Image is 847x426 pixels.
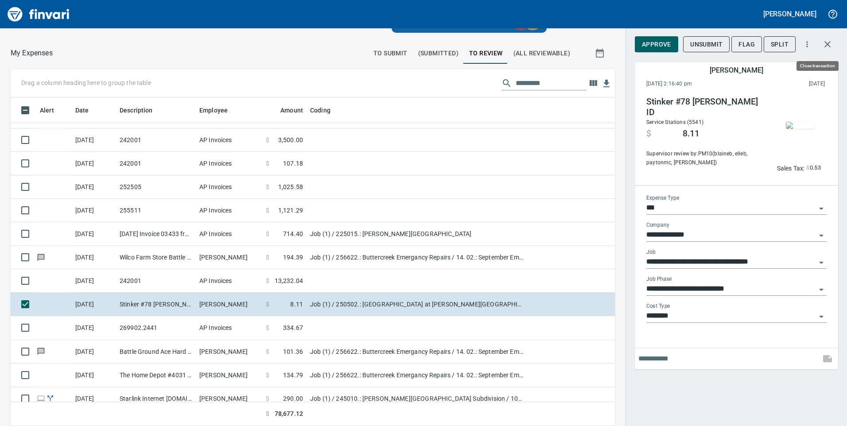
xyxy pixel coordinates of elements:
span: Unsubmit [690,39,723,50]
span: Employee [199,105,239,116]
td: 269902.2441 [116,316,196,340]
span: $ [266,409,269,418]
td: 242001 [116,128,196,152]
span: Split transaction [46,395,55,401]
label: Company [646,223,669,228]
span: Has messages [36,254,46,260]
span: Flag [738,39,755,50]
td: [DATE] Invoice 03433 from GeoPacific Engineering, Inc. (1-23145) [116,222,196,246]
td: 242001 [116,269,196,293]
span: (Submitted) [418,48,458,59]
span: Description [120,105,153,116]
button: [PERSON_NAME] [761,7,819,21]
td: Job (1) / 250502.: [GEOGRAPHIC_DATA] at [PERSON_NAME][GEOGRAPHIC_DATA] / 1003. .: General Require... [307,293,528,316]
button: Approve [635,36,678,53]
span: To Review [469,48,503,59]
td: Job (1) / 256622.: Buttercreek Emergancy Repairs / 14. 02.: September Emergacny Repairs / 5: Other [307,246,528,269]
button: Open [815,256,828,269]
span: $ [266,276,269,285]
span: Supervisor review by: PM10 (blaineb, elleb, paytonmc, [PERSON_NAME]) [646,150,767,167]
h5: [PERSON_NAME] [710,66,763,75]
span: 101.36 [283,347,303,356]
td: Job (1) / 245010.: [PERSON_NAME][GEOGRAPHIC_DATA] Subdivision / 1003. .: General Requirements / 5... [307,387,528,411]
span: This records your note into the expense. If you would like to send a message to an employee inste... [817,348,838,369]
button: Open [815,229,828,242]
span: $ [806,163,809,173]
span: 1,121.29 [278,206,303,215]
span: Has messages [36,348,46,354]
td: [DATE] [72,222,116,246]
button: Open [815,202,828,215]
td: AP Invoices [196,152,262,175]
td: AP Invoices [196,199,262,222]
td: AP Invoices [196,316,262,340]
td: [PERSON_NAME] [196,387,262,411]
span: Alert [40,105,66,116]
span: $ [266,159,269,168]
label: Cost Type [646,304,670,309]
p: Sales Tax: [777,164,805,173]
span: Employee [199,105,228,116]
td: [DATE] [72,128,116,152]
td: AP Invoices [196,222,262,246]
span: Approve [642,39,671,50]
span: 714.40 [283,229,303,238]
span: [DATE] [750,80,825,89]
button: Open [815,310,828,323]
td: [DATE] [72,364,116,387]
p: My Expenses [11,48,53,58]
td: AP Invoices [196,128,262,152]
td: Starlink Internet [DOMAIN_NAME] CA - [GEOGRAPHIC_DATA] [116,387,196,411]
button: Download table [600,77,613,90]
td: [PERSON_NAME] [196,340,262,364]
td: 255511 [116,199,196,222]
td: Job (1) / 256622.: Buttercreek Emergancy Repairs / 14. 02.: September Emergacny Repairs / 5: Other [307,364,528,387]
td: [DATE] [72,152,116,175]
img: Finvari [5,4,72,25]
nav: breadcrumb [11,48,53,58]
td: [DATE] [72,293,116,316]
td: Job (1) / 256622.: Buttercreek Emergancy Repairs / 14. 02.: September Emergacny Repairs / 5: Other [307,340,528,364]
span: 8.11 [290,300,303,309]
span: Service Stations (5541) [646,119,703,125]
td: The Home Depot #4031 Hermiston OR [116,364,196,387]
h4: Stinker #78 [PERSON_NAME] ID [646,97,767,118]
span: Online transaction [36,395,46,401]
button: Open [815,283,828,296]
td: [DATE] [72,199,116,222]
label: Expense Type [646,196,679,201]
span: 1,025.58 [278,182,303,191]
span: Alert [40,105,54,116]
button: Choose columns to display [587,77,600,90]
span: Description [120,105,164,116]
p: Drag a column heading here to group the table [21,78,151,87]
span: 78,677.12 [275,409,303,418]
span: 334.67 [283,323,303,332]
td: 252505 [116,175,196,199]
span: $ [266,253,269,262]
span: 290.00 [283,394,303,403]
td: [DATE] [72,246,116,269]
h5: [PERSON_NAME] [763,9,816,19]
td: AP Invoices [196,175,262,199]
span: 3,500.00 [278,136,303,144]
span: $ [266,394,269,403]
span: 134.79 [283,371,303,380]
label: Job [646,250,656,255]
span: 107.18 [283,159,303,168]
button: Sales Tax:$0.53 [775,161,823,175]
span: Coding [310,105,330,116]
span: Split [771,39,789,50]
td: Battle Ground Ace Hard Battle Ground [GEOGRAPHIC_DATA] [116,340,196,364]
td: [PERSON_NAME] [196,246,262,269]
span: $ [266,300,269,309]
td: Job (1) / 225015.: [PERSON_NAME][GEOGRAPHIC_DATA] [307,222,528,246]
td: [DATE] [72,340,116,364]
span: 13,232.04 [275,276,303,285]
span: $ [266,136,269,144]
td: [PERSON_NAME] [196,364,262,387]
button: Flag [731,36,762,53]
button: Split [764,36,796,53]
span: 8.11 [683,128,699,139]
